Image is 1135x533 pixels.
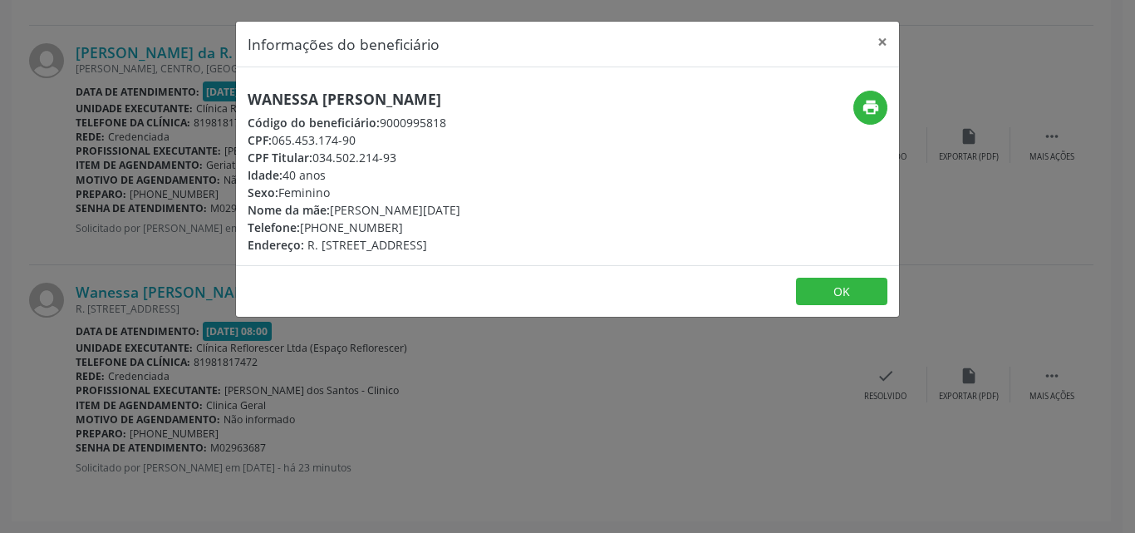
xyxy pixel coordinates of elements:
[862,98,880,116] i: print
[248,91,460,108] h5: Wanessa [PERSON_NAME]
[248,166,460,184] div: 40 anos
[248,167,283,183] span: Idade:
[248,33,440,55] h5: Informações do beneficiário
[248,114,460,131] div: 9000995818
[248,132,272,148] span: CPF:
[248,149,460,166] div: 034.502.214-93
[866,22,899,62] button: Close
[248,131,460,149] div: 065.453.174-90
[307,237,427,253] span: R. [STREET_ADDRESS]
[248,150,312,165] span: CPF Titular:
[248,201,460,219] div: [PERSON_NAME][DATE]
[248,184,460,201] div: Feminino
[248,237,304,253] span: Endereço:
[248,202,330,218] span: Nome da mãe:
[796,278,887,306] button: OK
[853,91,887,125] button: print
[248,115,380,131] span: Código do beneficiário:
[248,185,278,200] span: Sexo:
[248,220,300,235] span: Telefone:
[248,219,460,236] div: [PHONE_NUMBER]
